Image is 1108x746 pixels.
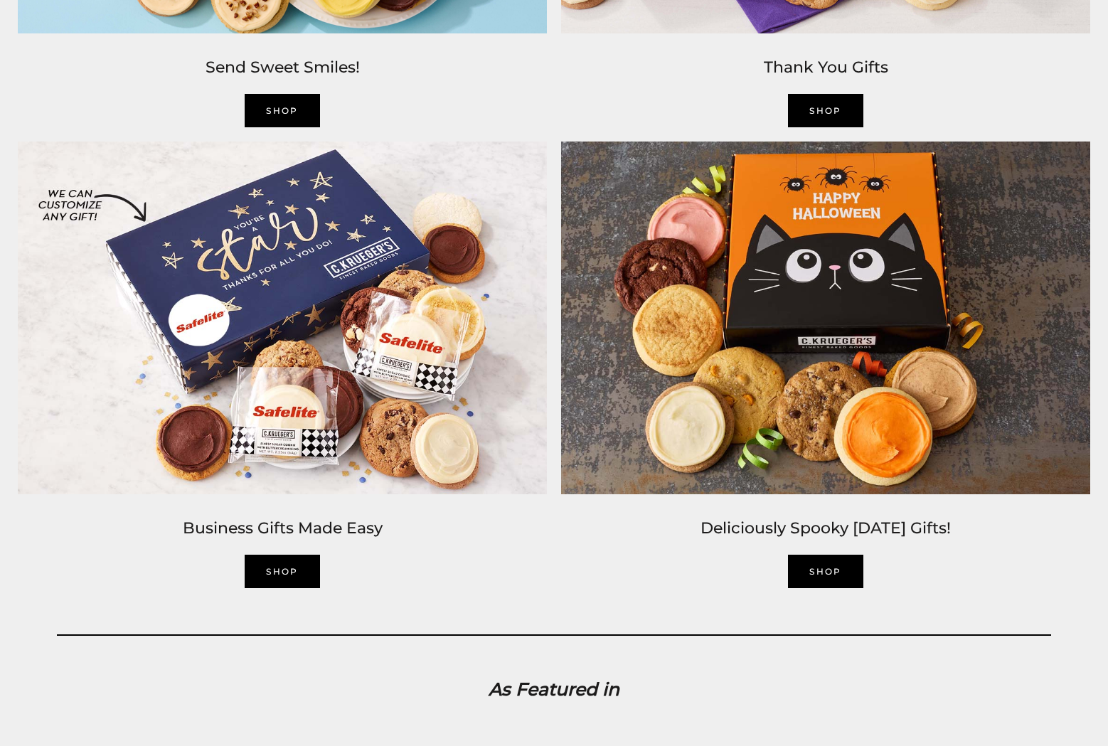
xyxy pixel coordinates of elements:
[245,94,320,127] a: SHOP
[788,555,863,588] a: SHOP
[561,516,1090,541] h2: Deliciously Spooky [DATE] Gifts!
[245,555,320,588] a: SHOP
[561,55,1090,80] h2: Thank You Gifts
[554,134,1097,501] img: C.Krueger’s image
[18,55,547,80] h2: Send Sweet Smiles!
[788,94,863,127] a: Shop
[18,516,547,541] h2: Business Gifts Made Easy
[11,134,554,501] img: C.Krueger’s image
[489,678,619,700] strong: As Featured in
